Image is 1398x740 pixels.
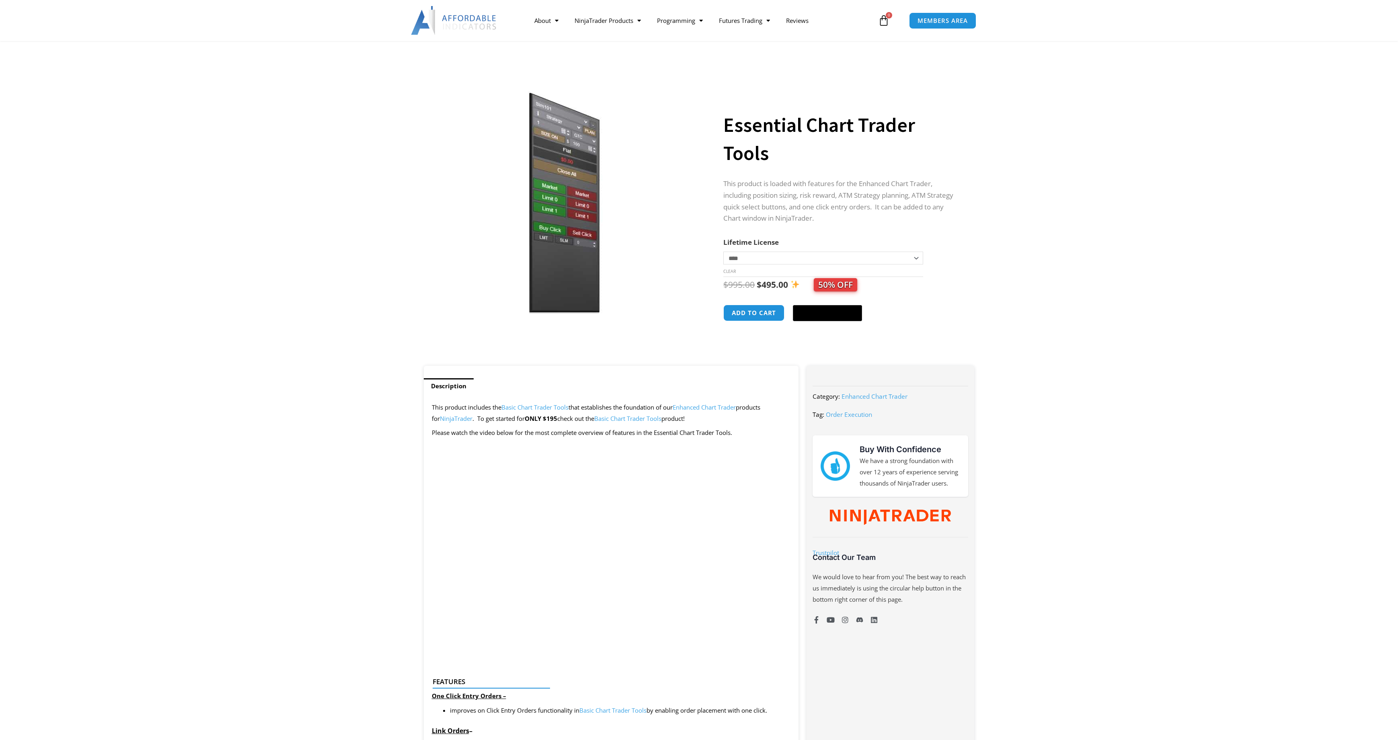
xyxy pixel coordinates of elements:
[501,403,569,411] a: Basic Chart Trader Tools
[432,726,472,735] strong: –
[813,553,968,562] h3: Contact Our Team
[694,91,952,272] img: Essential Chart Trader Tools - CL 2 Minute | Affordable Indicators – NinjaTrader
[433,678,784,686] h4: Features
[723,269,736,274] a: Clear options
[432,402,791,424] p: This product includes the that establishes the foundation of our products for . To get started for
[723,305,784,321] button: Add to cart
[579,706,647,714] a: Basic Chart Trader Tools
[435,91,694,314] img: Essential Chart Trader Tools
[649,11,711,30] a: Programming
[526,11,876,30] nav: Menu
[757,279,762,290] span: $
[793,305,862,321] button: Buy with GPay
[432,726,469,735] strong: Link Orders
[450,705,791,716] li: improves on Click Entry Orders functionality in by enabling order placement with one click.
[860,455,960,489] p: We have a strong foundation with over 12 years of experience serving thousands of NinjaTrader users.
[886,12,892,18] span: 0
[821,451,850,480] img: mark thumbs good 43913 | Affordable Indicators – NinjaTrader
[778,11,817,30] a: Reviews
[723,238,779,247] label: Lifetime License
[830,510,951,525] img: NinjaTrader Wordmark color RGB | Affordable Indicators – NinjaTrader
[526,11,567,30] a: About
[673,403,736,411] a: Enhanced Chart Trader
[918,18,968,24] span: MEMBERS AREA
[411,6,497,35] img: LogoAI | Affordable Indicators – NinjaTrader
[723,279,728,290] span: $
[557,414,685,422] span: check out the product!
[842,392,907,400] a: Enhanced Chart Trader
[813,549,839,557] a: Trustpilot
[813,572,968,605] p: We would love to hear from you! The best way to reach us immediately is using the circular help b...
[791,280,799,289] img: ✨
[826,410,872,418] a: Order Execution
[440,414,472,422] a: NinjaTrader
[813,392,840,400] span: Category:
[813,410,824,418] span: Tag:
[723,279,755,290] bdi: 995.00
[424,378,474,394] a: Description
[723,178,958,225] p: This product is loaded with features for the Enhanced Chart Trader, including position sizing, ri...
[432,456,791,658] iframe: NinjaTrader ATM Strategy - With Position Sizing & Risk Reward
[567,11,649,30] a: NinjaTrader Products
[866,9,901,32] a: 0
[723,111,958,167] h1: Essential Chart Trader Tools
[525,414,557,422] strong: ONLY $195
[711,11,778,30] a: Futures Trading
[594,414,661,422] a: Basic Chart Trader Tools
[814,278,857,291] span: 50% OFF
[757,279,788,290] bdi: 495.00
[909,12,976,29] a: MEMBERS AREA
[432,427,791,439] p: Please watch the video below for the most complete overview of features in the Essential Chart Tr...
[860,443,960,455] h3: Buy With Confidence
